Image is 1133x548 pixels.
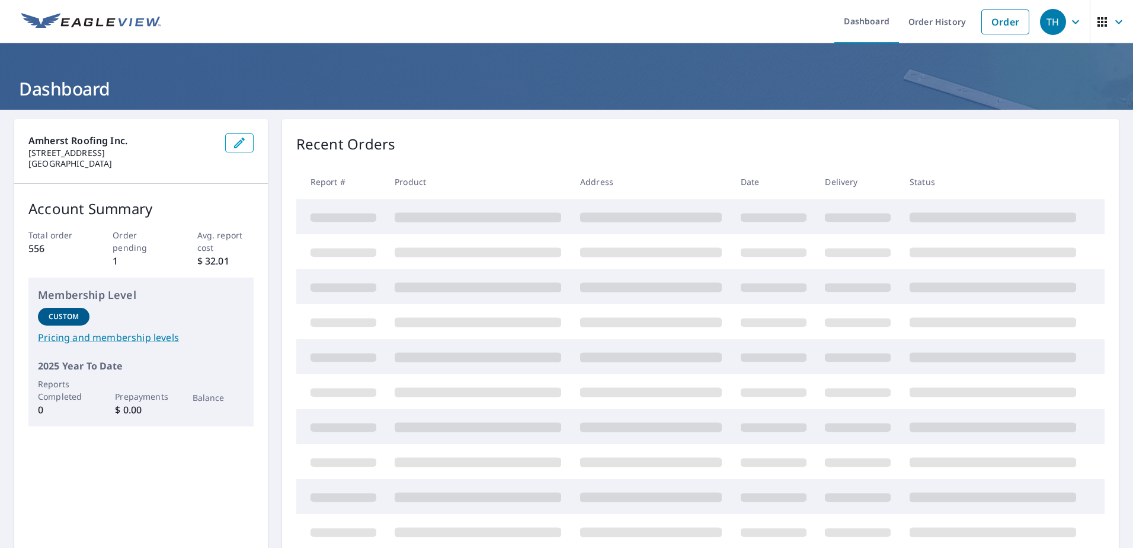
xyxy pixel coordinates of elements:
div: TH [1040,9,1066,35]
a: Pricing and membership levels [38,330,244,345]
a: Order [981,9,1029,34]
p: [GEOGRAPHIC_DATA] [28,158,216,169]
p: Order pending [113,229,169,254]
h1: Dashboard [14,77,1119,101]
p: Avg. report cost [197,229,254,254]
p: Recent Orders [296,133,396,155]
th: Address [571,164,731,199]
th: Status [900,164,1086,199]
th: Product [385,164,571,199]
p: 0 [38,403,89,417]
p: $ 32.01 [197,254,254,268]
p: Custom [49,311,79,322]
p: $ 0.00 [115,403,167,417]
p: Balance [193,391,244,404]
p: Account Summary [28,198,254,219]
p: Membership Level [38,287,244,303]
p: 1 [113,254,169,268]
th: Delivery [815,164,900,199]
p: Reports Completed [38,378,89,403]
p: 556 [28,241,85,256]
th: Report # [296,164,386,199]
p: Amherst Roofing Inc. [28,133,216,148]
p: [STREET_ADDRESS] [28,148,216,158]
img: EV Logo [21,13,161,31]
p: 2025 Year To Date [38,359,244,373]
p: Total order [28,229,85,241]
th: Date [731,164,816,199]
p: Prepayments [115,390,167,403]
